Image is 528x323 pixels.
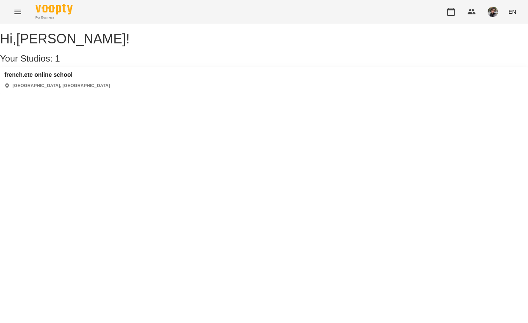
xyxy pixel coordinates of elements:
p: [GEOGRAPHIC_DATA], [GEOGRAPHIC_DATA] [13,83,110,89]
img: 3324ceff06b5eb3c0dd68960b867f42f.jpeg [488,7,498,17]
span: 1 [55,53,60,63]
button: Menu [9,3,27,21]
img: Voopty Logo [36,4,73,14]
span: EN [508,8,516,16]
span: For Business [36,15,73,20]
a: french.etc online school [4,72,110,78]
button: EN [505,5,519,19]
